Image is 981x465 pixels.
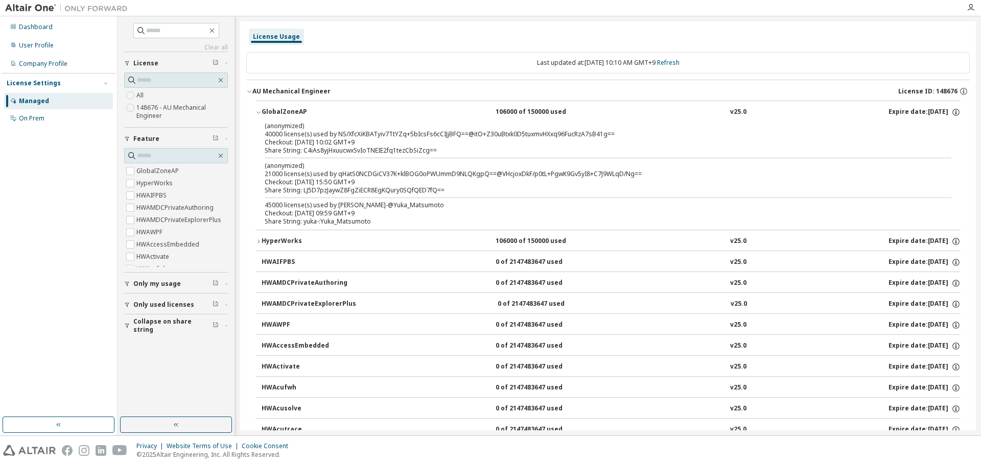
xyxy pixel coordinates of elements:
[262,293,961,315] button: HWAMDCPrivateExplorerPlus0 of 2147483647 usedv25.0Expire date:[DATE]
[889,383,961,393] div: Expire date: [DATE]
[252,87,331,95] div: AU Mechanical Engineer
[213,301,219,309] span: Clear filter
[730,279,746,288] div: v25.0
[265,138,927,146] div: Checkout: [DATE] 10:02 GMT+9
[136,89,146,102] label: All
[136,263,169,275] label: HWAcufwh
[124,273,228,295] button: Only my usage
[79,445,89,456] img: instagram.svg
[136,214,223,226] label: HWAMDCPrivateExplorerPlus
[657,58,680,67] a: Refresh
[265,146,927,155] div: Share String: C4iAs8yjHxuucwxSvIoTNEIE2fq1tezCbSiZcg==
[262,341,354,351] div: HWAccessEmbedded
[496,383,588,393] div: 0 of 2147483647 used
[496,341,588,351] div: 0 of 2147483647 used
[133,301,194,309] span: Only used licenses
[262,362,354,372] div: HWActivate
[262,419,961,441] button: HWAcutrace0 of 2147483647 usedv25.0Expire date:[DATE]
[124,314,228,337] button: Collapse on share string
[496,108,588,117] div: 106000 of 150000 used
[730,341,746,351] div: v25.0
[889,404,961,413] div: Expire date: [DATE]
[136,177,175,189] label: HyperWorks
[124,128,228,150] button: Feature
[262,404,354,413] div: HWAcusolve
[265,121,927,138] div: 40000 license(s) used by NS/XfcXiKBATyiv7TtYZq+5bIcsFs6cCIJjBFQ==@itO+Z30uBtxk0D5tuxmvHXxq96FucRz...
[255,101,961,124] button: GlobalZoneAP106000 of 150000 usedv25.0Expire date:[DATE]
[167,442,242,450] div: Website Terms of Use
[136,442,167,450] div: Privacy
[889,108,961,117] div: Expire date: [DATE]
[19,60,67,68] div: Company Profile
[730,258,746,267] div: v25.0
[262,321,354,330] div: HWAWPF
[889,341,961,351] div: Expire date: [DATE]
[496,237,588,246] div: 106000 of 150000 used
[496,279,588,288] div: 0 of 2147483647 used
[262,377,961,399] button: HWAcufwh0 of 2147483647 usedv25.0Expire date:[DATE]
[246,80,970,103] button: AU Mechanical EngineerLicense ID: 148676
[112,445,127,456] img: youtube.svg
[889,279,961,288] div: Expire date: [DATE]
[255,230,961,253] button: HyperWorks106000 of 150000 usedv25.0Expire date:[DATE]
[262,314,961,336] button: HWAWPF0 of 2147483647 usedv25.0Expire date:[DATE]
[265,161,927,170] p: (anonymized)
[730,237,746,246] div: v25.0
[3,445,56,456] img: altair_logo.svg
[262,425,354,434] div: HWAcutrace
[889,300,961,309] div: Expire date: [DATE]
[496,362,588,372] div: 0 of 2147483647 used
[136,202,216,214] label: HWAMDCPrivateAuthoring
[262,237,354,246] div: HyperWorks
[19,23,53,31] div: Dashboard
[265,209,927,217] div: Checkout: [DATE] 09:59 GMT+9
[265,217,927,226] div: Share String: yuka-:Yuka_Matsumoto
[889,321,961,330] div: Expire date: [DATE]
[133,317,213,334] span: Collapse on share string
[262,335,961,357] button: HWAccessEmbedded0 of 2147483647 usedv25.0Expire date:[DATE]
[19,97,49,105] div: Managed
[265,121,927,130] p: (anonymized)
[213,59,219,67] span: Clear filter
[136,251,171,263] label: HWActivate
[262,251,961,274] button: HWAIFPBS0 of 2147483647 usedv25.0Expire date:[DATE]
[889,237,961,246] div: Expire date: [DATE]
[731,300,747,309] div: v25.0
[498,300,590,309] div: 0 of 2147483647 used
[496,425,588,434] div: 0 of 2147483647 used
[213,135,219,143] span: Clear filter
[124,293,228,316] button: Only used licenses
[136,102,228,122] label: 148676 - AU Mechanical Engineer
[730,383,746,393] div: v25.0
[496,321,588,330] div: 0 of 2147483647 used
[133,135,159,143] span: Feature
[265,161,927,178] div: 21000 license(s) used by qHatS0NCDGiCV37K+klBOG0oPWUmmD9NLQKgpQ==@VHcjoxDkF/p0tL+PgwK9Gv5yI8+C7J9...
[265,201,927,209] div: 45000 license(s) used by [PERSON_NAME]-@Yuka_Matsumoto
[262,258,354,267] div: HWAIFPBS
[262,383,354,393] div: HWAcufwh
[730,404,746,413] div: v25.0
[262,356,961,378] button: HWActivate0 of 2147483647 usedv25.0Expire date:[DATE]
[898,87,957,95] span: License ID: 148676
[136,226,165,238] label: HWAWPF
[496,258,588,267] div: 0 of 2147483647 used
[133,280,181,288] span: Only my usage
[19,41,54,50] div: User Profile
[136,450,294,459] p: © 2025 Altair Engineering, Inc. All Rights Reserved.
[133,59,158,67] span: License
[262,108,354,117] div: GlobalZoneAP
[124,43,228,52] a: Clear all
[124,52,228,75] button: License
[730,108,746,117] div: v25.0
[136,165,181,177] label: GlobalZoneAP
[136,189,169,202] label: HWAIFPBS
[889,258,961,267] div: Expire date: [DATE]
[265,178,927,186] div: Checkout: [DATE] 15:50 GMT+9
[96,445,106,456] img: linkedin.svg
[7,79,61,87] div: License Settings
[136,238,201,251] label: HWAccessEmbedded
[262,272,961,295] button: HWAMDCPrivateAuthoring0 of 2147483647 usedv25.0Expire date:[DATE]
[889,362,961,372] div: Expire date: [DATE]
[262,279,354,288] div: HWAMDCPrivateAuthoring
[265,186,927,194] div: Share String: LJ5D7pzJaywZ8FgZiECR8EgKQury0SQfQED7fQ==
